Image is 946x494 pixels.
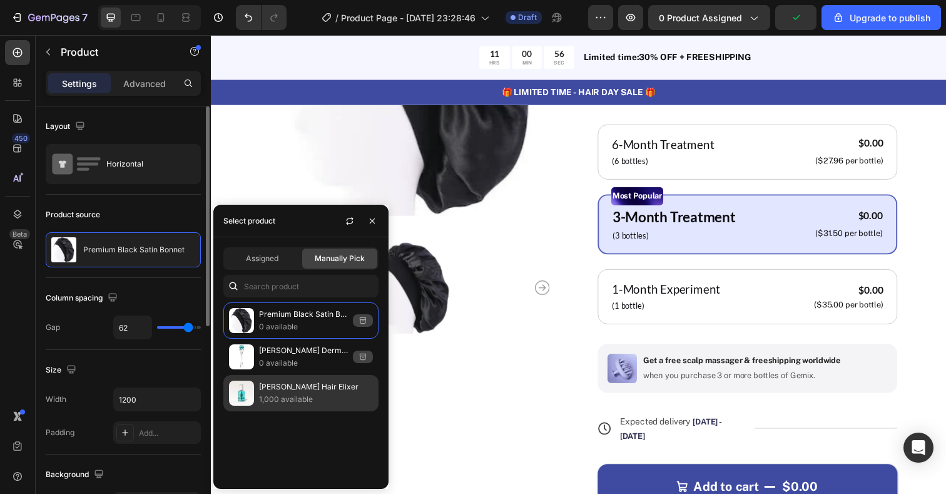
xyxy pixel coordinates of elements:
input: Search in Settings & Advanced [223,275,379,297]
div: Undo/Redo [236,5,287,30]
div: $0.00 [582,452,621,471]
img: collections [229,381,254,406]
div: 450 [12,133,30,143]
button: 7 [5,5,93,30]
img: gempages_432750572815254551-0d41f634-7d11-4d13-8663-83420929b25e.png [405,326,435,356]
p: 3-Month Treatment [410,175,536,197]
p: 🎁 LIMITED TIME - HAIR DAY SALE 🎁 [1,52,750,65]
p: Most Popular [410,157,460,173]
div: Size [46,362,79,379]
input: Auto [114,316,151,339]
div: Add... [139,428,198,439]
img: product feature img [51,237,76,262]
div: Gap [46,322,60,333]
p: Limited time:30% OFF + FREESHIPPING [381,16,750,29]
div: $0.00 [616,177,687,192]
span: Expected delivery [417,389,489,399]
p: Settings [62,77,97,90]
p: ($27.96 per bottle) [617,124,686,135]
span: Draft [518,12,537,23]
button: 0 product assigned [648,5,770,30]
img: collections [229,344,254,369]
button: Carousel Back Arrow [60,250,75,265]
span: Manually Pick [315,253,365,264]
div: $0.00 [614,252,688,269]
div: Horizontal [106,150,183,178]
p: Premium Black Satin Bonnet [83,245,185,254]
p: [PERSON_NAME] Hair Elixer [259,381,373,393]
span: [DATE] - [DATE] [417,390,521,414]
div: Product source [46,209,100,220]
p: (1 bottle) [409,271,520,284]
p: [PERSON_NAME] Derma Roller [259,344,348,357]
iframe: Design area [211,35,946,494]
p: (6 bottles) [409,123,514,136]
p: 0 available [259,321,348,333]
span: Assigned [246,253,278,264]
div: Upgrade to publish [832,11,930,24]
p: Product [61,44,167,59]
p: 1,000 available [259,393,373,406]
div: Layout [46,118,88,135]
p: 6-Month Treatment [409,103,514,121]
div: Column spacing [46,290,120,307]
button: Upgrade to publish [821,5,941,30]
span: Product Page - [DATE] 23:28:46 [341,11,476,24]
div: Width [46,394,66,405]
input: Auto [114,388,200,411]
p: ($35.00 per bottle) [616,270,686,281]
p: Get a free scalp massager & freeshipping worldwide [441,327,643,338]
div: Beta [9,229,30,239]
p: Premium Black Satin Bonnet [259,308,348,321]
div: $0.00 [616,103,688,118]
div: Padding [46,427,74,438]
div: Add to cart [492,453,559,470]
div: Open Intercom Messenger [903,433,933,463]
p: 0 available [259,357,348,369]
button: Carousel Next Arrow [331,250,346,265]
img: collections [229,308,254,333]
p: Advanced [123,77,166,90]
span: 0 product assigned [659,11,742,24]
p: when you purchase 3 or more bottles of Gemix. [441,343,643,354]
p: 1-Month Experiment [409,251,520,269]
span: / [335,11,338,24]
p: (3 bottles) [410,199,536,212]
p: ($31.50 per bottle) [617,198,686,208]
div: Background [46,466,106,483]
div: Select product [223,215,275,227]
button: Add to cart [395,438,701,485]
p: 7 [82,10,88,25]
